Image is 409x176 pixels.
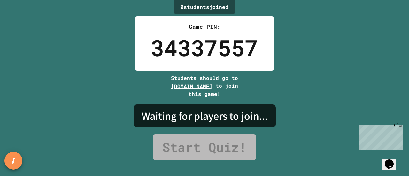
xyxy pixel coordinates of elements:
[151,31,258,65] div: 34337557
[151,22,258,31] div: Game PIN:
[382,150,403,170] iframe: chat widget
[171,83,212,89] span: [DOMAIN_NAME]
[153,134,256,160] a: Start Quiz!
[142,109,268,123] h4: Waiting for players to join...
[356,123,403,150] iframe: chat widget
[165,74,244,98] div: Students should go to to join this game!
[4,152,22,170] button: SpeedDial basic example
[3,3,44,41] div: Chat with us now!Close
